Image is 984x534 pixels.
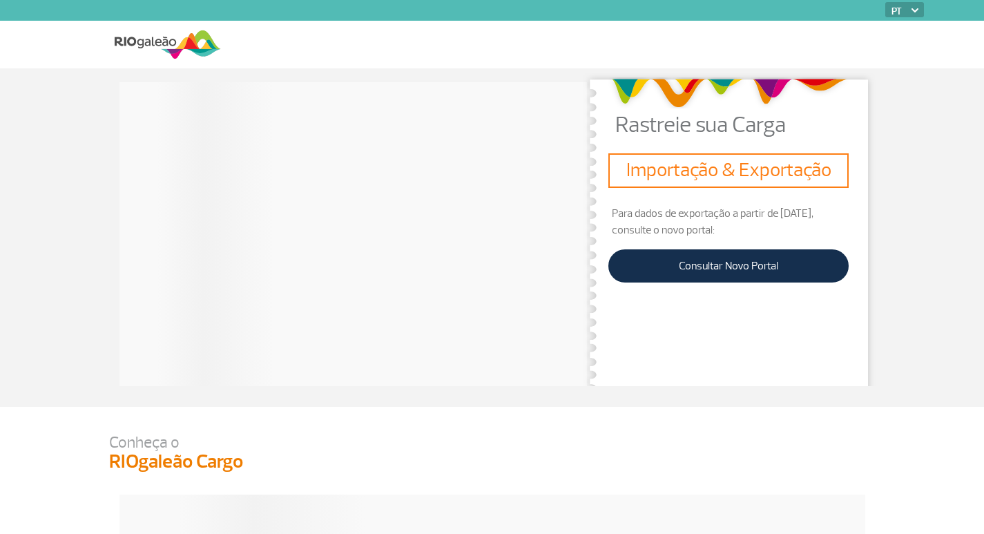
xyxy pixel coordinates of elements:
h3: RIOgaleão Cargo [109,450,876,474]
p: Conheça o [109,435,876,450]
p: Para dados de exportação a partir de [DATE], consulte o novo portal: [608,205,849,238]
a: Consultar Novo Portal [608,249,849,283]
p: Rastreie sua Carga [615,114,876,136]
h3: Importação & Exportação [614,159,843,182]
img: grafismo [606,72,851,114]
